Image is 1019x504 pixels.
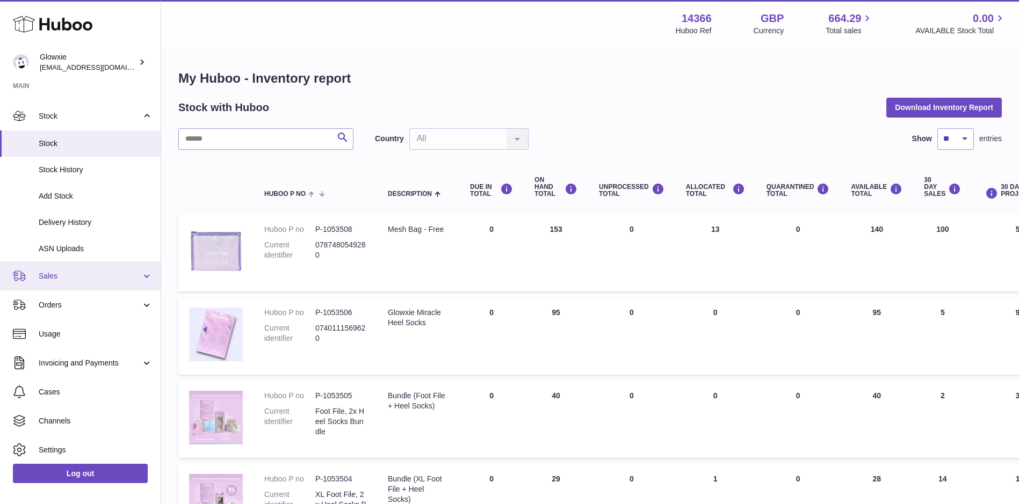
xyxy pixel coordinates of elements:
button: Download Inventory Report [886,98,1002,117]
span: Channels [39,416,153,426]
dt: Huboo P no [264,308,315,318]
span: Stock [39,111,141,121]
strong: 14366 [682,11,712,26]
span: Cases [39,387,153,397]
div: Glowxie Miracle Heel Socks [388,308,449,328]
dt: Huboo P no [264,391,315,401]
a: Log out [13,464,148,483]
span: 0 [796,225,800,233]
span: 0.00 [973,11,994,26]
img: internalAdmin-14366@internal.huboo.com [13,54,29,70]
td: 5 [913,297,972,375]
td: 0 [675,297,756,375]
h1: My Huboo - Inventory report [178,70,1002,87]
span: ASN Uploads [39,244,153,254]
dd: P-1053504 [315,474,366,484]
span: Usage [39,329,153,339]
span: Sales [39,271,141,281]
td: 140 [840,214,913,291]
img: product image [189,224,243,278]
td: 100 [913,214,972,291]
dt: Huboo P no [264,224,315,235]
span: 0 [796,308,800,317]
td: 0 [675,380,756,458]
div: Currency [754,26,784,36]
dt: Current identifier [264,240,315,260]
div: ALLOCATED Total [686,183,745,198]
span: 0 [796,391,800,400]
span: entries [979,134,1002,144]
div: DUE IN TOTAL [470,183,513,198]
td: 0 [588,214,675,291]
span: Huboo P no [264,191,306,198]
div: UNPROCESSED Total [599,183,664,198]
span: 664.29 [828,11,861,26]
img: product image [189,391,243,444]
div: Bundle (Foot File + Heel Socks) [388,391,449,411]
dd: 0740111569620 [315,323,366,344]
dd: P-1053505 [315,391,366,401]
span: 0 [796,474,800,483]
dd: 0787480549280 [315,240,366,260]
span: Stock [39,138,153,149]
td: 0 [588,297,675,375]
td: 0 [459,214,524,291]
td: 40 [840,380,913,458]
span: [EMAIL_ADDRESS][DOMAIN_NAME] [40,63,158,71]
td: 0 [588,380,675,458]
td: 95 [840,297,913,375]
span: Description [388,191,432,198]
span: AVAILABLE Stock Total [915,26,1006,36]
dt: Current identifier [264,406,315,437]
a: 664.29 Total sales [826,11,873,36]
label: Country [375,134,404,144]
dt: Huboo P no [264,474,315,484]
div: Huboo Ref [676,26,712,36]
span: Delivery History [39,217,153,228]
td: 13 [675,214,756,291]
div: Mesh Bag - Free [388,224,449,235]
span: Total sales [826,26,873,36]
dd: P-1053508 [315,224,366,235]
td: 40 [524,380,588,458]
span: Orders [39,300,141,310]
td: 0 [459,380,524,458]
div: AVAILABLE Total [851,183,902,198]
td: 95 [524,297,588,375]
td: 0 [459,297,524,375]
img: product image [189,308,243,361]
div: QUARANTINED Total [767,183,830,198]
dd: P-1053506 [315,308,366,318]
div: 30 DAY SALES [924,177,961,198]
div: ON HAND Total [534,177,577,198]
dt: Current identifier [264,323,315,344]
span: Settings [39,445,153,455]
strong: GBP [761,11,784,26]
dd: Foot File, 2x Heel Socks Bundle [315,406,366,437]
a: 0.00 AVAILABLE Stock Total [915,11,1006,36]
div: Glowxie [40,52,136,72]
span: Add Stock [39,191,153,201]
h2: Stock with Huboo [178,100,269,115]
td: 2 [913,380,972,458]
label: Show [912,134,932,144]
span: Stock History [39,165,153,175]
span: Invoicing and Payments [39,358,141,368]
td: 153 [524,214,588,291]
